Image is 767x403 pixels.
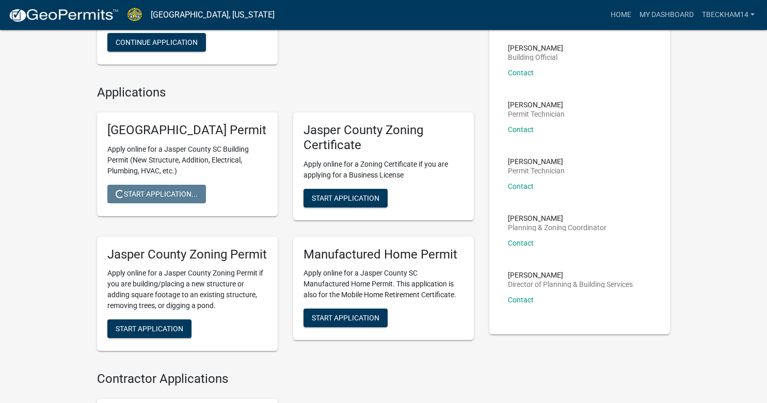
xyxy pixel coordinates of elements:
[107,33,206,52] button: Continue Application
[312,314,379,322] span: Start Application
[107,123,267,138] h5: [GEOGRAPHIC_DATA] Permit
[508,182,534,190] a: Contact
[508,125,534,134] a: Contact
[508,215,606,222] p: [PERSON_NAME]
[508,296,534,304] a: Contact
[508,69,534,77] a: Contact
[107,185,206,203] button: Start Application...
[508,167,565,174] p: Permit Technician
[303,247,464,262] h5: Manufactured Home Permit
[107,144,267,176] p: Apply online for a Jasper County SC Building Permit (New Structure, Addition, Electrical, Plumbin...
[303,189,388,207] button: Start Application
[97,372,474,386] h4: Contractor Applications
[97,85,474,100] h4: Applications
[107,319,191,338] button: Start Application
[303,309,388,327] button: Start Application
[508,239,534,247] a: Contact
[508,54,563,61] p: Building Official
[508,158,565,165] p: [PERSON_NAME]
[97,85,474,359] wm-workflow-list-section: Applications
[606,5,635,25] a: Home
[508,110,565,118] p: Permit Technician
[107,268,267,311] p: Apply online for a Jasper County Zoning Permit if you are building/placing a new structure or add...
[116,325,183,333] span: Start Application
[508,281,633,288] p: Director of Planning & Building Services
[303,123,464,153] h5: Jasper County Zoning Certificate
[151,6,275,24] a: [GEOGRAPHIC_DATA], [US_STATE]
[127,8,142,22] img: Jasper County, South Carolina
[303,159,464,181] p: Apply online for a Zoning Certificate if you are applying for a Business License
[312,194,379,202] span: Start Application
[508,224,606,231] p: Planning & Zoning Coordinator
[116,189,198,198] span: Start Application...
[698,5,759,25] a: tbeckham14
[508,101,565,108] p: [PERSON_NAME]
[107,247,267,262] h5: Jasper County Zoning Permit
[508,44,563,52] p: [PERSON_NAME]
[635,5,698,25] a: My Dashboard
[508,271,633,279] p: [PERSON_NAME]
[303,268,464,300] p: Apply online for a Jasper County SC Manufactured Home Permit. This application is also for the Mo...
